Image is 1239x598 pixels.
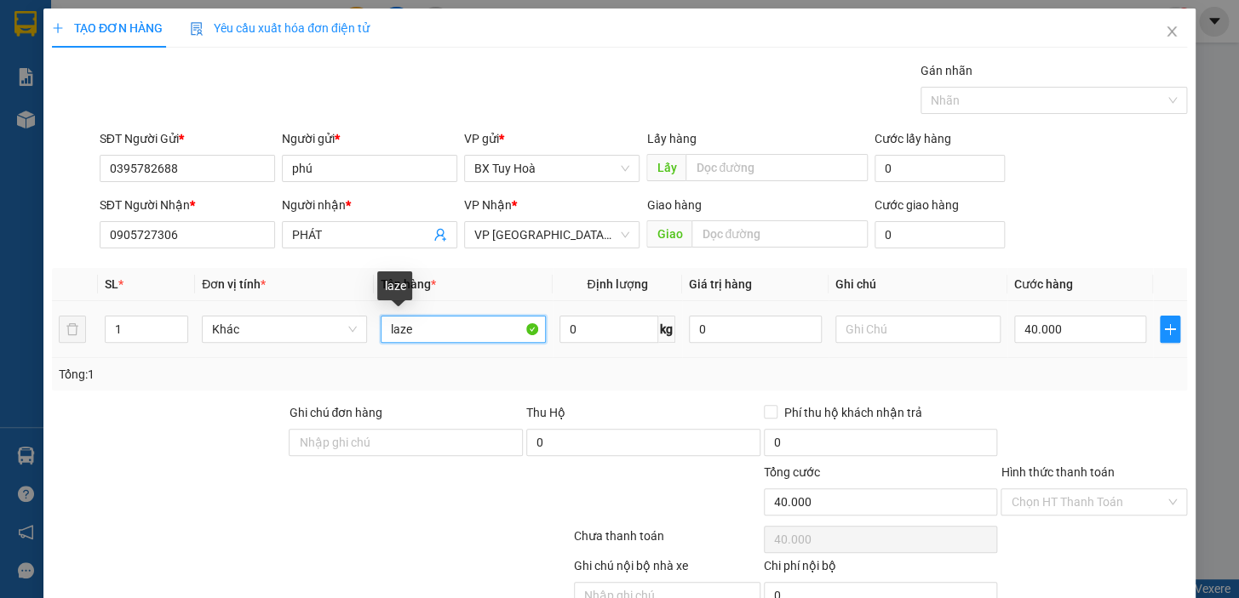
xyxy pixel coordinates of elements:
[689,277,752,291] span: Giá trị hàng
[474,156,629,181] span: BX Tuy Hoà
[764,556,998,582] div: Chi phí nội bộ
[59,365,479,384] div: Tổng: 1
[1014,277,1073,291] span: Cước hàng
[875,221,1005,248] input: Cước giao hàng
[52,21,163,35] span: TẠO ĐƠN HÀNG
[1001,465,1114,479] label: Hình thức thanh toán
[1161,322,1179,336] span: plus
[875,132,951,145] label: Cước lấy hàng
[212,316,357,342] span: Khác
[190,21,370,35] span: Yêu cầu xuất hóa đơn điện tử
[646,220,691,248] span: Giao
[875,198,959,212] label: Cước giao hàng
[381,277,436,291] span: Tên hàng
[526,406,565,419] span: Thu Hộ
[100,196,275,214] div: SĐT Người Nhận
[646,132,696,145] span: Lấy hàng
[921,64,972,77] label: Gán nhãn
[1165,25,1179,38] span: close
[829,268,1007,301] th: Ghi chú
[572,527,762,556] div: Chưa thanh toán
[685,154,868,181] input: Dọc đường
[100,129,275,148] div: SĐT Người Gửi
[202,277,266,291] span: Đơn vị tính
[1160,316,1180,343] button: plus
[474,222,629,248] span: VP Nha Trang xe Limousine
[875,155,1005,182] input: Cước lấy hàng
[282,196,457,214] div: Người nhận
[587,277,647,291] span: Định lượng
[658,316,675,343] span: kg
[646,154,685,181] span: Lấy
[105,277,118,291] span: SL
[289,406,382,419] label: Ghi chú đơn hàng
[777,403,929,422] span: Phí thu hộ khách nhận trả
[464,198,512,212] span: VP Nhận
[1148,9,1196,56] button: Close
[433,228,447,242] span: user-add
[464,129,640,148] div: VP gửi
[190,22,204,36] img: icon
[574,556,760,582] div: Ghi chú nội bộ nhà xe
[381,316,546,343] input: VD: Bàn, Ghế
[646,198,701,212] span: Giao hàng
[52,22,64,34] span: plus
[59,316,86,343] button: delete
[377,271,412,300] div: laze
[691,220,868,248] input: Dọc đường
[289,429,523,456] input: Ghi chú đơn hàng
[835,316,1001,343] input: Ghi Chú
[764,465,820,479] span: Tổng cước
[282,129,457,148] div: Người gửi
[689,316,822,343] input: 0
